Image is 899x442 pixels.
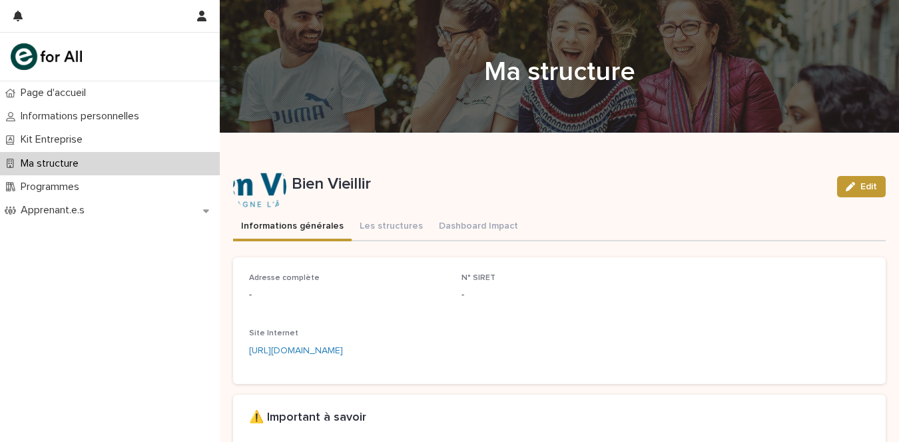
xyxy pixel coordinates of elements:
p: Ma structure [15,157,89,170]
span: Adresse complète [249,274,320,282]
p: Programmes [15,181,90,193]
button: Edit [837,176,886,197]
a: [URL][DOMAIN_NAME] [249,346,343,355]
span: N° SIRET [461,274,495,282]
p: - [461,288,658,302]
span: Site Internet [249,329,298,337]
p: Bien Vieillir [292,175,826,194]
p: Page d'accueil [15,87,97,99]
p: Apprenant.e.s [15,204,95,217]
span: Edit [860,182,877,191]
button: Dashboard Impact [431,213,526,241]
img: mHINNnv7SNCQZijbaqql [11,43,82,70]
p: Informations personnelles [15,110,150,123]
button: Informations générales [233,213,352,241]
p: Kit Entreprise [15,133,93,146]
h1: Ma structure [233,56,886,88]
p: - [249,288,446,302]
h2: ⚠️ Important à savoir [249,411,366,425]
button: Les structures [352,213,431,241]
